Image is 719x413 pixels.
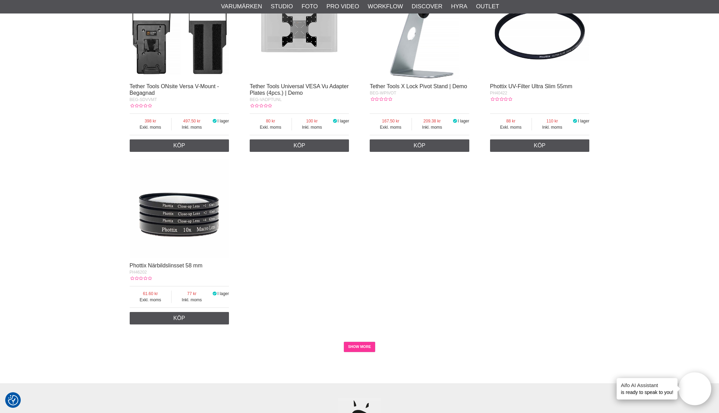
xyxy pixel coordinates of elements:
i: I lager [572,119,578,123]
a: Pro Video [326,2,359,11]
a: Tether Tools ONsite Versa V-Mount - Begagnad [130,83,219,96]
span: BEG-VADPTUNL [250,97,282,102]
span: 88 [490,118,532,124]
span: 398 [130,118,172,124]
span: Exkl. moms [250,124,292,130]
a: SHOW MORE [344,342,375,352]
a: Workflow [368,2,403,11]
span: Inkl. moms [412,124,452,130]
a: Outlet [476,2,499,11]
span: I lager [578,119,589,123]
span: I lager [458,119,469,123]
img: Phottix Närbildslinsset 58 mm [130,159,229,258]
a: Studio [271,2,293,11]
a: Discover [412,2,442,11]
a: Tether Tools X Lock Pivot Stand | Demo [370,83,467,89]
span: Inkl. moms [292,124,332,130]
span: Inkl. moms [172,297,212,303]
span: Exkl. moms [490,124,532,130]
span: Inkl. moms [172,124,212,130]
span: BEG-SDVVMT [130,97,157,102]
span: 110 [532,118,572,124]
img: Revisit consent button [8,395,18,405]
span: PH40422 [490,91,507,95]
span: BEG-WPIVOT [370,91,396,95]
a: Köp [370,139,469,152]
span: Exkl. moms [130,124,172,130]
a: Varumärken [221,2,262,11]
span: I lager [218,119,229,123]
span: 100 [292,118,332,124]
a: Phottix UV-Filter Ultra Slim 55mm [490,83,572,89]
a: Köp [250,139,349,152]
i: I lager [212,291,218,296]
span: Inkl. moms [532,124,572,130]
span: 167.50 [370,118,412,124]
div: Kundbetyg: 0 [130,103,152,109]
i: I lager [332,119,338,123]
span: 61.60 [130,291,172,297]
span: 209.38 [412,118,452,124]
span: I lager [338,119,349,123]
div: Kundbetyg: 0 [490,96,512,102]
h4: Aifo AI Assistant [621,382,673,389]
div: Kundbetyg: 0 [130,275,152,282]
a: Tether Tools Universal VESA Vu Adapter Plates (4pcs.) | Demo [250,83,349,96]
span: 497.50 [172,118,212,124]
span: I lager [218,291,229,296]
div: is ready to speak to you! [617,378,677,400]
span: PH46202 [130,270,147,275]
a: Köp [130,139,229,152]
button: Samtyckesinställningar [8,394,18,406]
span: 77 [172,291,212,297]
span: Exkl. moms [130,297,172,303]
div: Kundbetyg: 0 [250,103,272,109]
a: Phottix Närbildslinsset 58 mm [130,263,203,268]
a: Köp [490,139,590,152]
span: Exkl. moms [370,124,412,130]
a: Foto [302,2,318,11]
i: I lager [212,119,218,123]
i: I lager [452,119,458,123]
div: Kundbetyg: 0 [370,96,392,102]
a: Hyra [451,2,467,11]
span: 80 [250,118,292,124]
a: Köp [130,312,229,324]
